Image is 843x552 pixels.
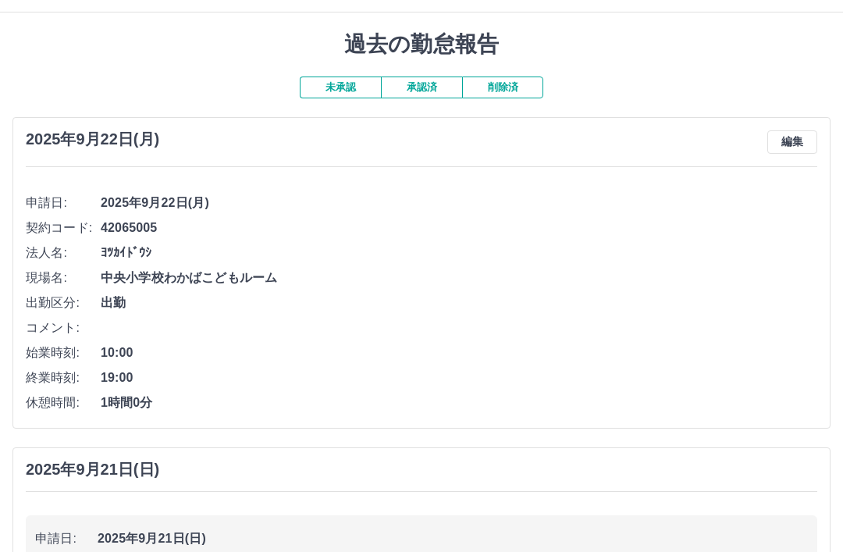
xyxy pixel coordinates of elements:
span: 出勤区分: [26,294,101,312]
span: 1時間0分 [101,394,817,412]
span: 申請日: [35,529,98,548]
span: ﾖﾂｶｲﾄﾞｳｼ [101,244,817,262]
span: 申請日: [26,194,101,212]
span: 現場名: [26,269,101,287]
button: 承認済 [381,77,462,98]
span: 法人名: [26,244,101,262]
h3: 2025年9月22日(月) [26,130,159,148]
span: 終業時刻: [26,369,101,387]
span: 10:00 [101,344,817,362]
span: 42065005 [101,219,817,237]
span: 19:00 [101,369,817,387]
span: 2025年9月21日(日) [98,529,808,548]
button: 削除済 [462,77,543,98]
span: 休憩時間: [26,394,101,412]
h3: 2025年9月21日(日) [26,461,159,479]
span: コメント: [26,319,101,337]
button: 編集 [767,130,817,154]
h1: 過去の勤怠報告 [12,31,831,58]
button: 未承認 [300,77,381,98]
span: 契約コード: [26,219,101,237]
span: 2025年9月22日(月) [101,194,817,212]
span: 始業時刻: [26,344,101,362]
span: 中央小学校わかばこどもルーム [101,269,817,287]
span: 出勤 [101,294,817,312]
